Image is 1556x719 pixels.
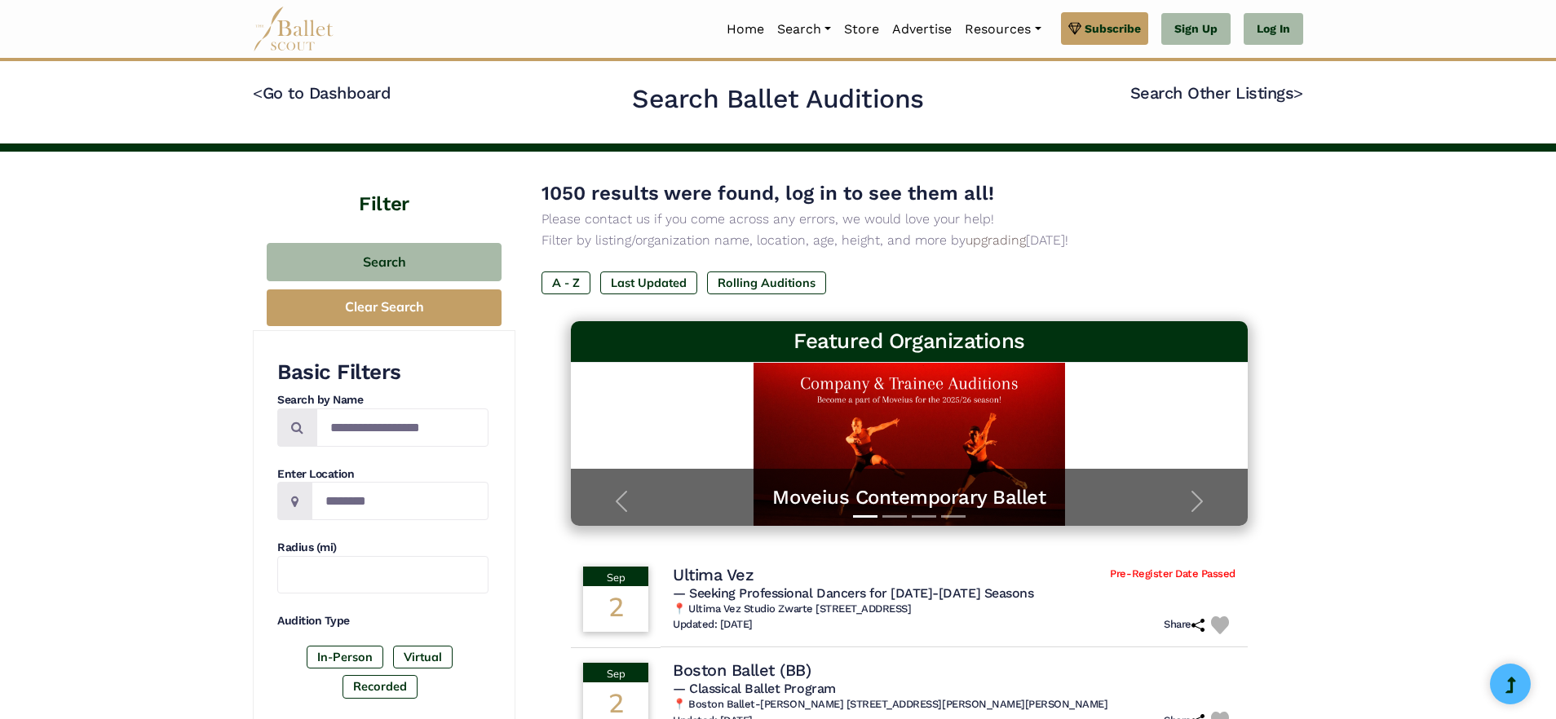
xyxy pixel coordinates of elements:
a: Search Other Listings> [1130,83,1303,103]
label: Virtual [393,646,453,668]
h3: Featured Organizations [584,328,1235,355]
button: Search [267,243,502,281]
div: Sep [583,663,648,682]
label: Recorded [343,675,418,698]
a: Log In [1244,13,1303,46]
a: Store [838,12,886,46]
h4: Audition Type [277,613,488,629]
span: Subscribe [1085,20,1141,37]
h6: Share [1164,618,1205,632]
div: Sep [583,567,648,586]
button: Clear Search [267,289,502,326]
button: Slide 3 [912,507,936,526]
h6: 📍 Boston Ballet-[PERSON_NAME] [STREET_ADDRESS][PERSON_NAME][PERSON_NAME] [673,698,1236,712]
label: Rolling Auditions [707,271,826,294]
a: upgrading [966,232,1026,248]
a: Moveius Contemporary Ballet [587,485,1231,510]
p: Please contact us if you come across any errors, we would love your help! [542,209,1277,230]
h4: Radius (mi) [277,540,488,556]
button: Slide 2 [882,507,907,526]
a: <Go to Dashboard [253,83,391,103]
code: > [1293,82,1303,103]
label: Last Updated [600,271,697,294]
h6: Updated: [DATE] [673,618,753,632]
a: Advertise [886,12,958,46]
a: Subscribe [1061,12,1148,45]
input: Search by names... [316,408,488,447]
a: Sign Up [1161,13,1231,46]
span: 1050 results were found, log in to see them all! [542,182,994,205]
h4: Enter Location [277,466,488,483]
a: Resources [958,12,1047,46]
h3: Basic Filters [277,359,488,386]
p: Filter by listing/organization name, location, age, height, and more by [DATE]! [542,230,1277,251]
input: Location [312,482,488,520]
h6: 📍 Ultima Vez Studio Zwarte [STREET_ADDRESS] [673,602,1236,616]
a: Search [771,12,838,46]
h4: Search by Name [277,392,488,408]
button: Slide 1 [853,507,877,526]
button: Slide 4 [941,507,966,526]
a: Home [720,12,771,46]
span: — Seeking Professional Dancers for [DATE]-[DATE] Seasons [673,585,1033,601]
h2: Search Ballet Auditions [632,82,924,117]
h4: Boston Ballet (BB) [673,659,811,681]
img: gem.svg [1068,20,1081,37]
h4: Ultima Vez [673,564,754,585]
h4: Filter [253,152,515,218]
label: In-Person [307,646,383,668]
label: A - Z [542,271,590,294]
div: 2 [583,586,648,632]
code: < [253,82,263,103]
span: — Classical Ballet Program [673,681,836,696]
span: Pre-Register Date Passed [1110,567,1235,581]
